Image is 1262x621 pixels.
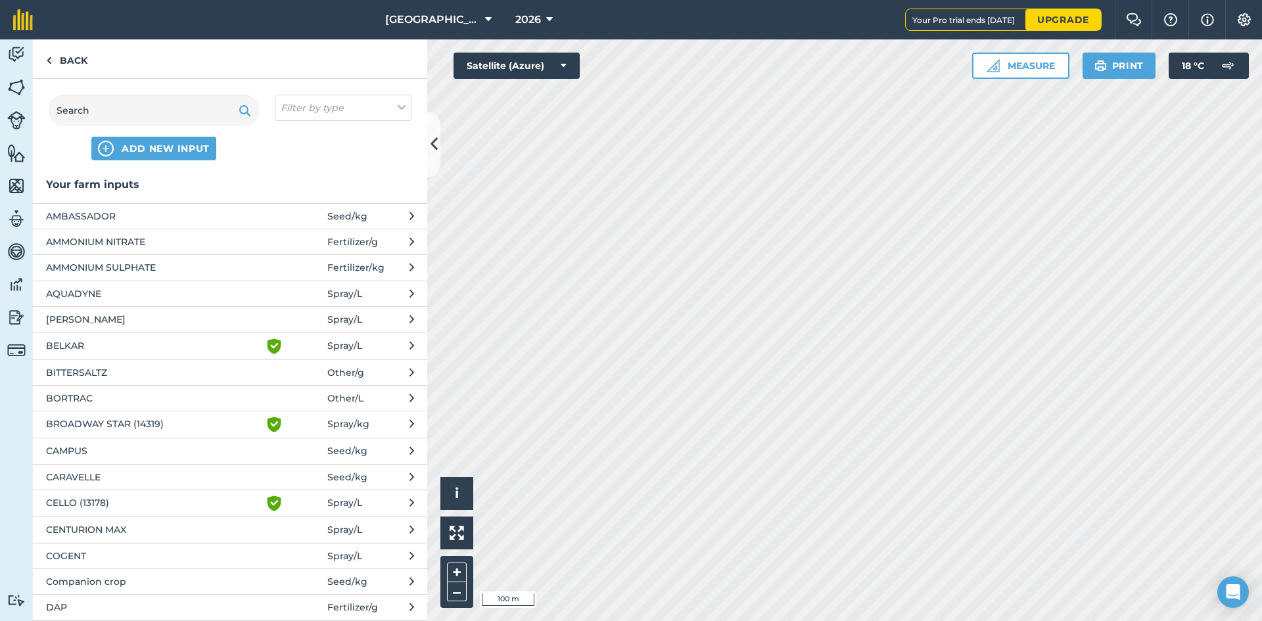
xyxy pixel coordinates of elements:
[33,281,427,306] button: AQUADYNE Spray/L
[1215,53,1241,79] img: svg+xml;base64,PD94bWwgdmVyc2lvbj0iMS4wIiBlbmNvZGluZz0idXRmLTgiPz4KPCEtLSBHZW5lcmF0b3I6IEFkb2JlIE...
[7,209,26,229] img: svg+xml;base64,PD94bWwgdmVyc2lvbj0iMS4wIiBlbmNvZGluZz0idXRmLTgiPz4KPCEtLSBHZW5lcmF0b3I6IEFkb2JlIE...
[327,549,362,563] span: Spray / L
[49,95,259,126] input: Search
[33,411,427,438] button: BROADWAY STAR (14319) Spray/kg
[33,176,427,193] h3: Your farm inputs
[1236,13,1252,26] img: A cog icon
[7,78,26,97] img: svg+xml;base64,PHN2ZyB4bWxucz0iaHR0cDovL3d3dy53My5vcmcvMjAwMC9zdmciIHdpZHRoPSI1NiIgaGVpZ2h0PSI2MC...
[447,582,467,601] button: –
[440,477,473,510] button: i
[7,143,26,163] img: svg+xml;base64,PHN2ZyB4bWxucz0iaHR0cDovL3d3dy53My5vcmcvMjAwMC9zdmciIHdpZHRoPSI1NiIgaGVpZ2h0PSI2MC...
[327,391,363,405] span: Other / L
[46,495,261,511] span: CELLO (13178)
[33,359,427,385] button: BITTERSALTZ Other/g
[33,385,427,411] button: BORTRAC Other/L
[33,517,427,542] button: CENTURION MAX Spray/L
[33,333,427,359] button: BELKAR Spray/L
[7,594,26,607] img: svg+xml;base64,PD94bWwgdmVyc2lvbj0iMS4wIiBlbmNvZGluZz0idXRmLTgiPz4KPCEtLSBHZW5lcmF0b3I6IEFkb2JlIE...
[454,53,580,79] button: Satellite (Azure)
[7,341,26,359] img: svg+xml;base64,PD94bWwgdmVyc2lvbj0iMS4wIiBlbmNvZGluZz0idXRmLTgiPz4KPCEtLSBHZW5lcmF0b3I6IEFkb2JlIE...
[327,338,362,354] span: Spray / L
[239,103,251,118] img: svg+xml;base64,PHN2ZyB4bWxucz0iaHR0cDovL3d3dy53My5vcmcvMjAwMC9zdmciIHdpZHRoPSIxOSIgaGVpZ2h0PSIyNC...
[46,312,261,327] span: [PERSON_NAME]
[327,600,378,614] span: Fertilizer / g
[46,338,261,354] span: BELKAR
[327,365,364,380] span: Other / g
[327,209,367,223] span: Seed / kg
[13,9,33,30] img: fieldmargin Logo
[7,308,26,327] img: svg+xml;base64,PD94bWwgdmVyc2lvbj0iMS4wIiBlbmNvZGluZz0idXRmLTgiPz4KPCEtLSBHZW5lcmF0b3I6IEFkb2JlIE...
[46,549,261,563] span: COGENT
[33,594,427,620] button: DAP Fertilizer/g
[275,95,411,121] button: Filter by type
[33,306,427,332] button: [PERSON_NAME] Spray/L
[7,176,26,196] img: svg+xml;base64,PHN2ZyB4bWxucz0iaHR0cDovL3d3dy53My5vcmcvMjAwMC9zdmciIHdpZHRoPSI1NiIgaGVpZ2h0PSI2MC...
[327,287,362,301] span: Spray / L
[46,209,261,223] span: AMBASSADOR
[46,287,261,301] span: AQUADYNE
[515,12,541,28] span: 2026
[7,111,26,129] img: svg+xml;base64,PD94bWwgdmVyc2lvbj0iMS4wIiBlbmNvZGluZz0idXRmLTgiPz4KPCEtLSBHZW5lcmF0b3I6IEFkb2JlIE...
[46,444,261,458] span: CAMPUS
[7,242,26,262] img: svg+xml;base64,PD94bWwgdmVyc2lvbj0iMS4wIiBlbmNvZGluZz0idXRmLTgiPz4KPCEtLSBHZW5lcmF0b3I6IEFkb2JlIE...
[972,53,1069,79] button: Measure
[98,141,114,156] img: svg+xml;base64,PHN2ZyB4bWxucz0iaHR0cDovL3d3dy53My5vcmcvMjAwMC9zdmciIHdpZHRoPSIxNCIgaGVpZ2h0PSIyNC...
[327,522,362,537] span: Spray / L
[1217,576,1249,608] div: Open Intercom Messenger
[33,438,427,463] button: CAMPUS Seed/kg
[281,101,344,115] em: Filter by type
[1182,53,1204,79] span: 18 ° C
[33,203,427,229] button: AMBASSADOR Seed/kg
[33,254,427,280] button: AMMONIUM SULPHATE Fertilizer/kg
[46,522,261,537] span: CENTURION MAX
[33,464,427,490] button: CARAVELLE Seed/kg
[122,142,210,155] span: ADD NEW INPUT
[327,417,369,432] span: Spray / kg
[33,39,101,78] a: Back
[1094,58,1107,74] img: svg+xml;base64,PHN2ZyB4bWxucz0iaHR0cDovL3d3dy53My5vcmcvMjAwMC9zdmciIHdpZHRoPSIxOSIgaGVpZ2h0PSIyNC...
[46,391,261,405] span: BORTRAC
[327,574,367,589] span: Seed / kg
[46,417,261,432] span: BROADWAY STAR (14319)
[1126,13,1142,26] img: Two speech bubbles overlapping with the left bubble in the forefront
[1083,53,1156,79] button: Print
[46,365,261,380] span: BITTERSALTZ
[91,137,216,160] button: ADD NEW INPUT
[455,485,459,501] span: i
[46,235,261,249] span: AMMONIUM NITRATE
[385,12,480,28] span: [GEOGRAPHIC_DATA]
[447,563,467,582] button: +
[33,229,427,254] button: AMMONIUM NITRATE Fertilizer/g
[1169,53,1249,79] button: 18 °C
[912,15,1025,25] span: Your Pro trial ends [DATE]
[1025,9,1101,30] a: Upgrade
[327,260,385,275] span: Fertilizer / kg
[327,470,367,484] span: Seed / kg
[7,45,26,64] img: svg+xml;base64,PD94bWwgdmVyc2lvbj0iMS4wIiBlbmNvZGluZz0idXRmLTgiPz4KPCEtLSBHZW5lcmF0b3I6IEFkb2JlIE...
[46,574,261,589] span: Companion crop
[450,526,464,540] img: Four arrows, one pointing top left, one top right, one bottom right and the last bottom left
[33,543,427,568] button: COGENT Spray/L
[46,53,52,68] img: svg+xml;base64,PHN2ZyB4bWxucz0iaHR0cDovL3d3dy53My5vcmcvMjAwMC9zdmciIHdpZHRoPSI5IiBoZWlnaHQ9IjI0Ii...
[46,470,261,484] span: CARAVELLE
[1201,12,1214,28] img: svg+xml;base64,PHN2ZyB4bWxucz0iaHR0cDovL3d3dy53My5vcmcvMjAwMC9zdmciIHdpZHRoPSIxNyIgaGVpZ2h0PSIxNy...
[327,235,378,249] span: Fertilizer / g
[33,490,427,517] button: CELLO (13178) Spray/L
[33,568,427,594] button: Companion crop Seed/kg
[46,260,261,275] span: AMMONIUM SULPHATE
[987,59,1000,72] img: Ruler icon
[327,444,367,458] span: Seed / kg
[327,312,362,327] span: Spray / L
[327,495,362,511] span: Spray / L
[7,275,26,294] img: svg+xml;base64,PD94bWwgdmVyc2lvbj0iMS4wIiBlbmNvZGluZz0idXRmLTgiPz4KPCEtLSBHZW5lcmF0b3I6IEFkb2JlIE...
[1163,13,1179,26] img: A question mark icon
[46,600,261,614] span: DAP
